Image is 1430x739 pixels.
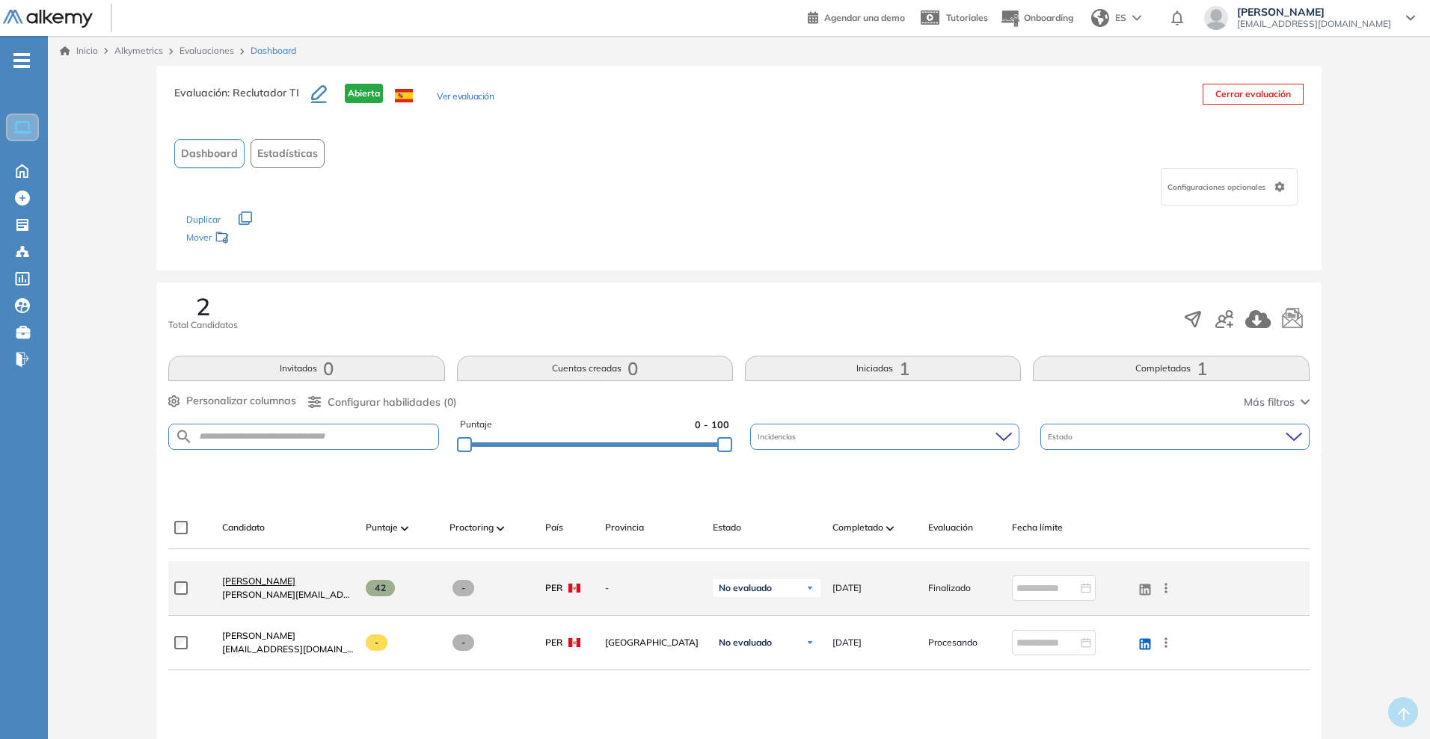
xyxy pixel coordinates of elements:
[605,521,644,534] span: Provincia
[437,90,494,105] button: Ver evaluación
[345,84,383,103] span: Abierta
[181,146,238,161] span: Dashboard
[1244,395,1310,410] button: Más filtros
[1048,431,1075,442] span: Estado
[808,7,905,25] a: Agendar una demo
[713,521,741,534] span: Estado
[545,581,562,595] span: PER
[175,427,193,446] img: SEARCH_ALT
[186,214,221,225] span: Duplicar
[222,630,295,641] span: [PERSON_NAME]
[186,393,296,409] span: Personalizar columnas
[401,526,408,531] img: [missing "en.ARROW_ALT" translation]
[174,139,245,168] button: Dashboard
[1115,11,1126,25] span: ES
[832,581,862,595] span: [DATE]
[1033,356,1309,381] button: Completadas1
[222,588,354,602] span: [PERSON_NAME][EMAIL_ADDRESS][PERSON_NAME][DOMAIN_NAME]
[605,581,701,595] span: -
[1000,2,1073,34] button: Onboarding
[60,44,98,58] a: Inicio
[457,356,733,381] button: Cuentas creadas0
[114,45,163,56] span: Alkymetrics
[1161,168,1298,205] div: Configuraciones opcionales
[928,636,978,649] span: Procesando
[179,45,234,56] a: Evaluaciones
[568,584,580,593] img: PER
[452,634,474,651] span: -
[227,86,299,99] span: : Reclutador TI
[886,526,894,531] img: [missing "en.ARROW_ALT" translation]
[1244,395,1295,410] span: Más filtros
[222,575,354,588] a: [PERSON_NAME]
[545,636,562,649] span: PER
[222,643,354,656] span: [EMAIL_ADDRESS][DOMAIN_NAME]
[1132,15,1141,21] img: arrow
[805,584,814,593] img: Ícono de flecha
[168,318,238,332] span: Total Candidatos
[251,139,325,168] button: Estadísticas
[928,521,973,534] span: Evaluación
[750,424,1019,450] div: Incidencias
[605,636,701,649] span: [GEOGRAPHIC_DATA]
[366,634,387,651] span: -
[196,294,210,318] span: 2
[758,431,799,442] span: Incidencias
[832,636,862,649] span: [DATE]
[366,521,398,534] span: Puntaje
[1167,182,1268,193] span: Configuraciones opcionales
[222,521,265,534] span: Candidato
[1237,6,1391,18] span: [PERSON_NAME]
[824,12,905,23] span: Agendar una demo
[395,89,413,102] img: ESP
[568,638,580,647] img: PER
[695,418,729,432] span: 0 - 100
[805,638,814,647] img: Ícono de flecha
[832,521,883,534] span: Completado
[222,629,354,643] a: [PERSON_NAME]
[168,356,444,381] button: Invitados0
[946,12,988,23] span: Tutoriales
[168,393,296,409] button: Personalizar columnas
[928,581,971,595] span: Finalizado
[1237,18,1391,30] span: [EMAIL_ADDRESS][DOMAIN_NAME]
[497,526,504,531] img: [missing "en.ARROW_ALT" translation]
[328,395,457,410] span: Configurar habilidades (0)
[460,418,492,432] span: Puntaje
[251,44,296,58] span: Dashboard
[545,521,563,534] span: País
[745,356,1021,381] button: Iniciadas1
[13,59,30,62] i: -
[449,521,494,534] span: Proctoring
[366,580,395,596] span: 42
[1040,424,1310,450] div: Estado
[174,84,311,115] h3: Evaluación
[257,146,318,161] span: Estadísticas
[719,582,772,594] span: No evaluado
[1203,84,1304,105] button: Cerrar evaluación
[1091,9,1109,27] img: world
[222,575,295,587] span: [PERSON_NAME]
[186,225,336,253] div: Mover
[3,10,93,28] img: Logo
[452,580,474,596] span: -
[1012,521,1063,534] span: Fecha límite
[1024,12,1073,23] span: Onboarding
[308,395,457,410] button: Configurar habilidades (0)
[719,637,772,649] span: No evaluado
